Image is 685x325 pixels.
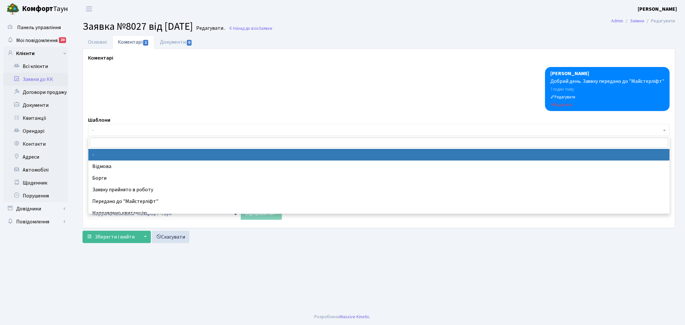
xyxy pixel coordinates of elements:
button: Зберегти і вийти [83,231,139,243]
span: - [88,124,670,136]
li: Заявку прийнято в роботу [88,184,669,196]
a: Всі клієнти [3,60,68,73]
a: Адреси [3,151,68,163]
b: Комфорт [22,4,53,14]
a: Видалити [550,101,572,108]
li: Відмова [88,161,669,172]
a: Massive Kinetic [340,313,370,320]
div: 20 [59,37,66,43]
span: Заявка №8027 від [DATE] [83,19,193,34]
small: 7 годин тому [550,86,574,92]
a: Заявки [630,17,645,24]
a: Повідомлення [3,215,68,228]
a: [PERSON_NAME] [638,5,677,13]
a: Панель управління [3,21,68,34]
li: Направлено квитанцію [88,207,669,219]
a: Основні [83,35,112,49]
div: [PERSON_NAME] [550,70,665,77]
a: Мої повідомлення20 [3,34,68,47]
span: Мої повідомлення [16,37,58,44]
span: 0 [187,40,192,46]
small: Редагувати . [195,25,225,31]
nav: breadcrumb [602,14,685,28]
li: Редагувати [645,17,675,25]
a: Контакти [3,138,68,151]
span: Панель управління [17,24,61,31]
a: Заявки до КК [3,73,68,86]
span: Зберегти і вийти [95,233,135,241]
a: Орендарі [3,125,68,138]
b: [PERSON_NAME] [638,6,677,13]
li: Борги [88,172,669,184]
a: Клієнти [3,47,68,60]
label: Шаблони [88,116,110,124]
span: Заявки [258,25,272,31]
a: Довідники [3,202,68,215]
div: Розроблено . [314,313,371,320]
small: Видалити [550,102,572,108]
a: Назад до всіхЗаявки [229,25,272,31]
label: Коментарі [88,54,113,62]
a: Редагувати [550,93,575,100]
a: Документи [154,35,198,49]
a: Щоденник [3,176,68,189]
a: Документи [3,99,68,112]
a: Договори продажу [3,86,68,99]
span: - [92,127,662,133]
span: Таун [22,4,68,15]
li: Передано до "Майстерліфт" [88,196,669,207]
a: Коментарі [112,35,154,49]
body: Rich Text Area. Press ALT-0 for help. [5,5,576,12]
a: Квитанції [3,112,68,125]
small: Редагувати [550,94,575,100]
a: Скасувати [152,231,189,243]
span: 1 [143,40,148,46]
img: logo.png [6,3,19,16]
button: Переключити навігацію [81,4,97,14]
a: Порушення [3,189,68,202]
li: - [88,149,669,161]
div: Добрий день. Заявку передано до "Майстерліфт" [550,77,665,85]
a: Admin [612,17,623,24]
a: Автомобілі [3,163,68,176]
